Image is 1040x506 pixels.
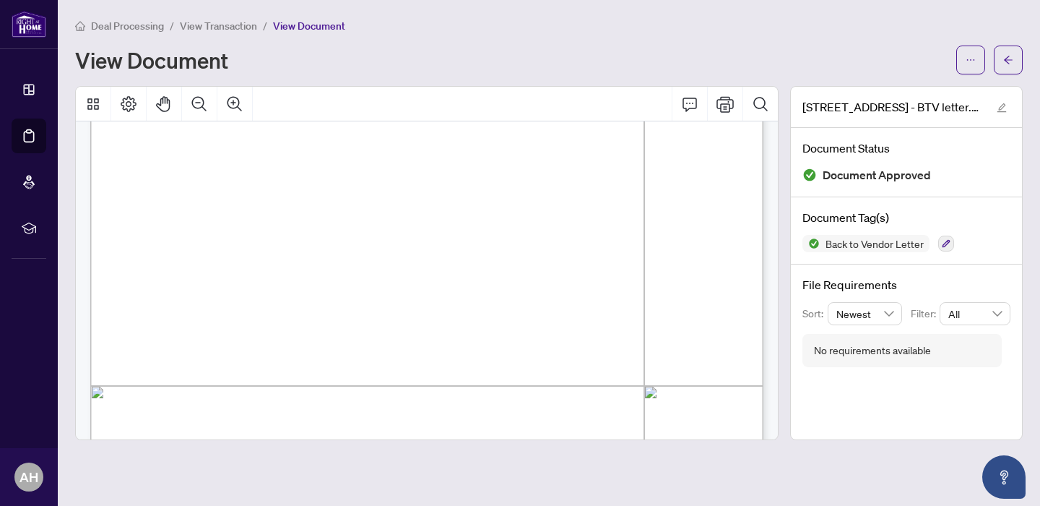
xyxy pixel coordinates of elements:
img: Document Status [802,168,817,182]
h4: Document Tag(s) [802,209,1010,226]
span: Newest [836,303,894,325]
li: / [263,17,267,34]
span: Document Approved [823,166,931,185]
p: Filter: [911,306,940,322]
img: Status Icon [802,235,820,252]
span: View Transaction [180,20,257,33]
li: / [170,17,174,34]
span: [STREET_ADDRESS] - BTV letter.pdf [802,98,983,116]
span: home [75,21,85,31]
span: View Document [273,20,345,33]
p: Sort: [802,306,828,322]
span: AH [19,467,38,487]
span: arrow-left [1003,55,1013,65]
h1: View Document [75,48,228,72]
h4: File Requirements [802,276,1010,293]
div: No requirements available [814,343,931,359]
button: Open asap [982,455,1026,499]
span: Deal Processing [91,20,164,33]
span: Back to Vendor Letter [820,239,929,249]
span: ellipsis [966,55,976,65]
img: logo [12,11,46,38]
span: edit [997,103,1007,113]
h4: Document Status [802,140,1010,157]
span: All [948,303,1002,325]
